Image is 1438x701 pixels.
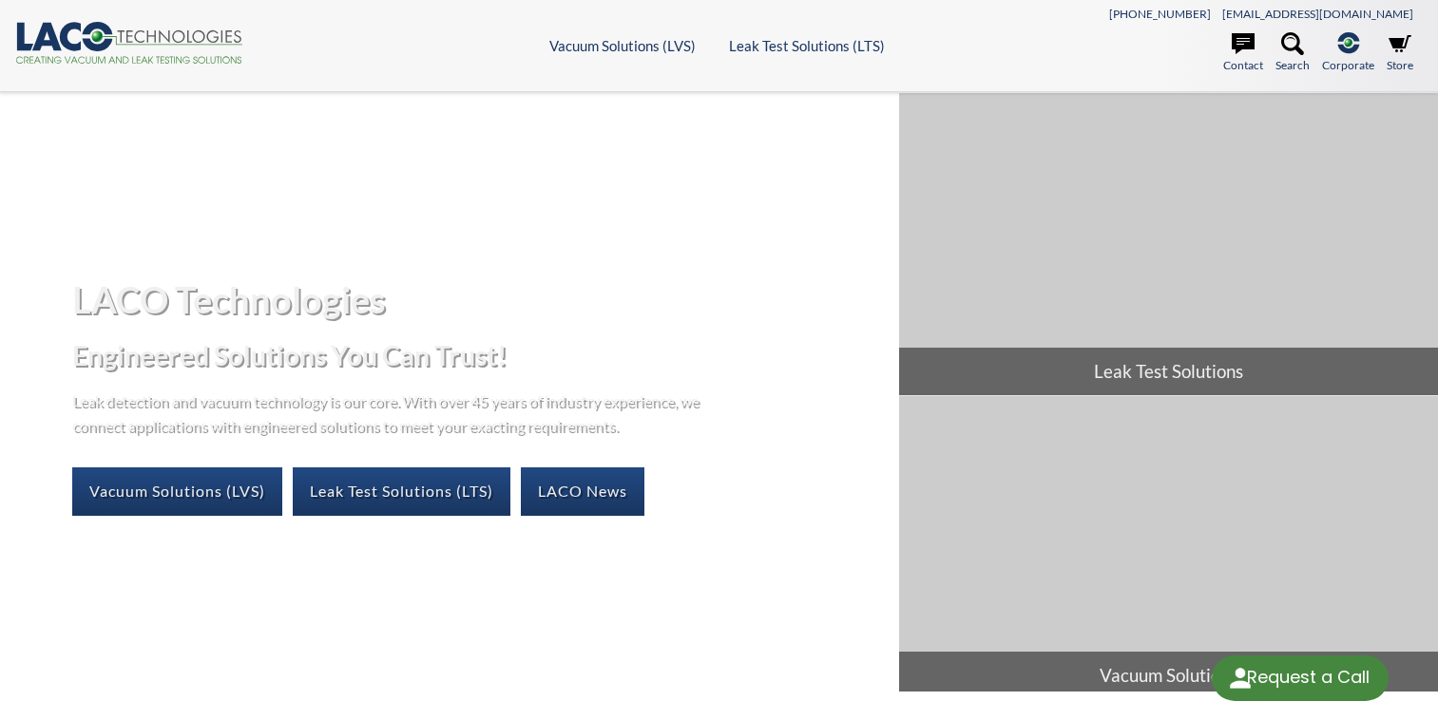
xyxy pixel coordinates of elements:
[1322,56,1374,74] span: Corporate
[1247,655,1370,699] div: Request a Call
[293,467,510,515] a: Leak Test Solutions (LTS)
[899,348,1438,395] span: Leak Test Solutions
[521,467,644,515] a: LACO News
[549,37,696,54] a: Vacuum Solutions (LVS)
[1225,663,1256,693] img: round button
[1109,7,1211,21] a: [PHONE_NUMBER]
[899,396,1438,698] a: Vacuum Solutions
[1223,32,1263,74] a: Contact
[72,338,884,373] h2: Engineered Solutions You Can Trust!
[1387,32,1413,74] a: Store
[72,388,709,437] p: Leak detection and vacuum technology is our core. With over 45 years of industry experience, we c...
[72,276,884,323] h1: LACO Technologies
[72,467,282,515] a: Vacuum Solutions (LVS)
[729,37,885,54] a: Leak Test Solutions (LTS)
[1212,655,1389,701] div: Request a Call
[899,93,1438,395] a: Leak Test Solutions
[899,652,1438,699] span: Vacuum Solutions
[1222,7,1413,21] a: [EMAIL_ADDRESS][DOMAIN_NAME]
[1275,32,1310,74] a: Search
